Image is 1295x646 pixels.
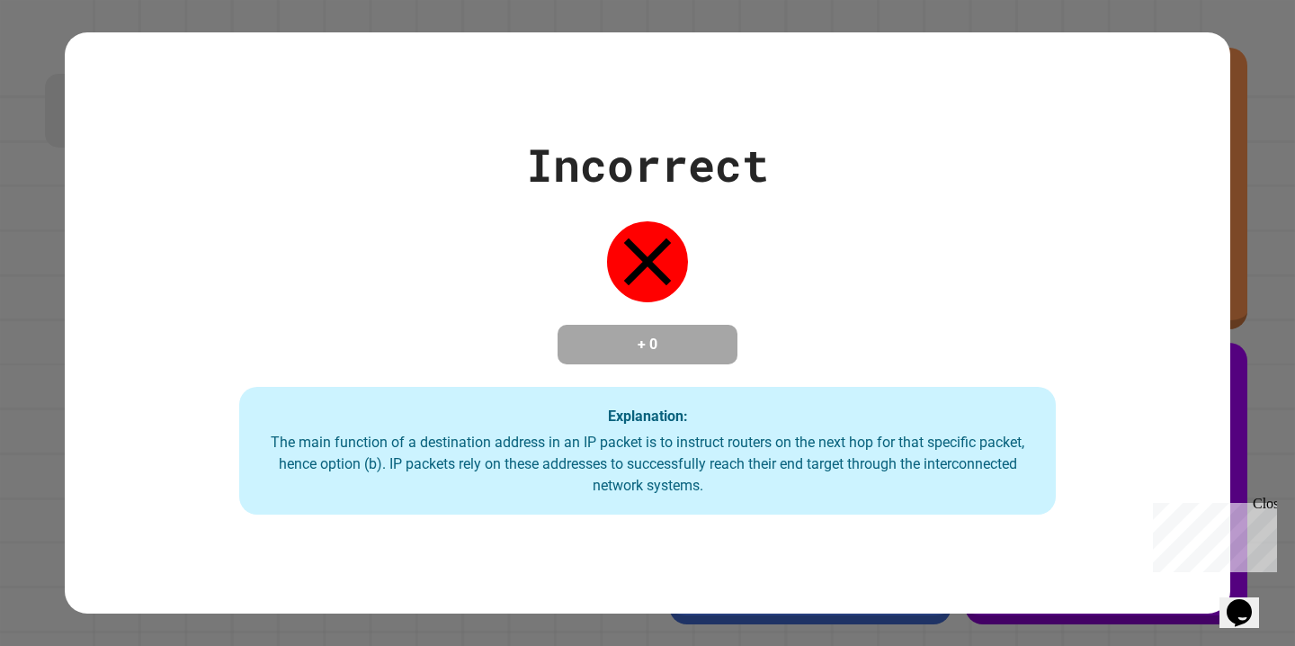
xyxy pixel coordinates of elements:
[1146,496,1277,572] iframe: chat widget
[257,432,1037,497] div: The main function of a destination address in an IP packet is to instruct routers on the next hop...
[608,408,688,425] strong: Explanation:
[526,131,769,199] div: Incorrect
[1219,574,1277,628] iframe: chat widget
[7,7,124,114] div: Chat with us now!Close
[576,334,719,355] h4: + 0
